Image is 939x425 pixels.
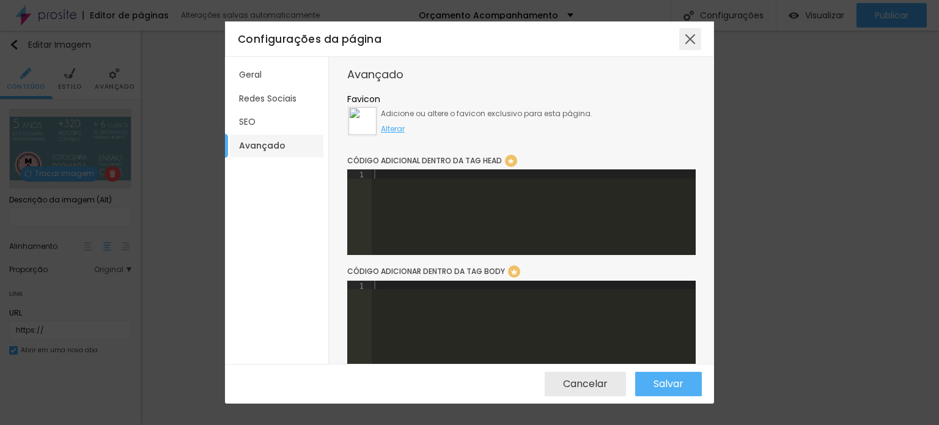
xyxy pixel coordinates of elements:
[347,69,696,80] div: Avançado
[347,281,372,289] div: 1
[381,108,592,119] span: Adicione ou altere o favicon exclusivo para esta página.
[230,64,323,86] li: Geral
[545,372,626,396] button: Cancelar
[563,379,608,390] span: Cancelar
[635,372,702,396] button: Salvar
[230,87,323,110] li: Redes Sociais
[347,155,502,166] span: Código adicional dentro da tag HEAD
[230,135,323,157] li: Avançado
[654,379,683,390] span: Salvar
[238,32,381,46] span: Configurações da página
[347,266,505,276] span: Código adicionar dentro da tag BODY
[347,93,380,105] span: Favicon
[230,111,323,133] li: SEO
[348,107,377,135] img: 269513
[381,124,405,134] span: Alterar
[347,169,372,178] div: 1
